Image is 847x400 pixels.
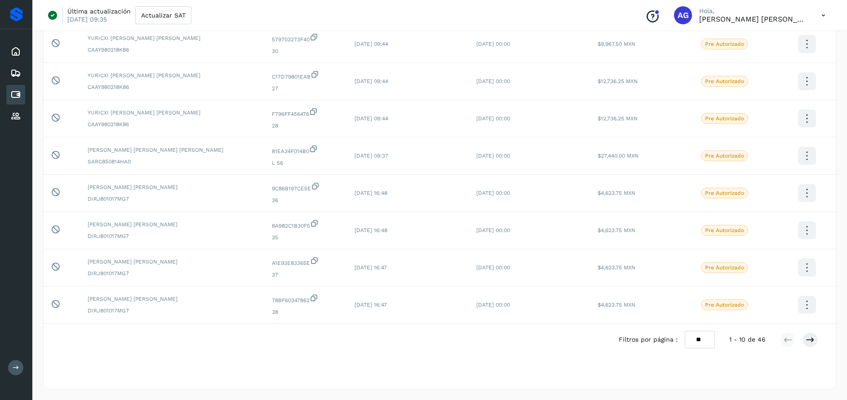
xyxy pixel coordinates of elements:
[272,159,340,167] span: L 56
[699,15,807,23] p: Abigail Gonzalez Leon
[598,153,639,159] span: $27,440.00 MXN
[729,335,766,344] span: 1 - 10 de 46
[272,219,340,230] span: 8A982C1B30F5
[272,308,340,316] span: 38
[705,264,744,271] p: Pre Autorizado
[88,158,257,166] span: SARC850814HA0
[6,63,25,83] div: Embarques
[272,47,340,55] span: 30
[6,42,25,62] div: Inicio
[705,78,744,84] p: Pre Autorizado
[88,220,257,229] span: [PERSON_NAME] [PERSON_NAME]
[88,232,257,240] span: DIRJ801017MG7
[355,302,387,308] span: [DATE] 16:47
[272,182,340,193] span: 9C86B197CE5E
[705,153,744,159] p: Pre Autorizado
[6,85,25,105] div: Cuentas por pagar
[88,258,257,266] span: [PERSON_NAME] [PERSON_NAME]
[88,34,257,42] span: YURICXI [PERSON_NAME] [PERSON_NAME]
[476,302,510,308] span: [DATE] 00:00
[598,190,635,196] span: $4,623.75 MXN
[355,264,387,271] span: [DATE] 16:47
[476,264,510,271] span: [DATE] 00:00
[272,84,340,92] span: 27
[355,115,388,122] span: [DATE] 09:44
[272,70,340,81] span: C17D79801EAB
[476,41,510,47] span: [DATE] 00:00
[705,302,744,308] p: Pre Autorizado
[476,190,510,196] span: [DATE] 00:00
[355,227,387,233] span: [DATE] 16:48
[88,46,257,54] span: CAAY980218K86
[705,227,744,233] p: Pre Autorizado
[272,256,340,267] span: A1E93E83365E
[476,115,510,122] span: [DATE] 00:00
[141,12,186,18] span: Actualizar SAT
[88,109,257,117] span: YURICXI [PERSON_NAME] [PERSON_NAME]
[88,120,257,128] span: CAAY980218K86
[598,302,635,308] span: $4,623.75 MXN
[705,115,744,122] p: Pre Autorizado
[619,335,678,344] span: Filtros por página :
[598,115,638,122] span: $12,736.25 MXN
[705,41,744,47] p: Pre Autorizado
[598,227,635,233] span: $4,623.75 MXN
[272,294,340,304] span: 78BF60347862
[598,41,635,47] span: $9,967.50 MXN
[6,106,25,126] div: Proveedores
[476,153,510,159] span: [DATE] 00:00
[705,190,744,196] p: Pre Autorizado
[67,7,131,15] p: Última actualización
[272,233,340,242] span: 35
[67,15,107,23] p: [DATE] 09:35
[272,107,340,118] span: F796FF456476
[272,271,340,279] span: 37
[699,7,807,15] p: Hola,
[272,122,340,130] span: 28
[598,264,635,271] span: $4,623.75 MXN
[272,33,340,44] span: 579703273F40
[272,196,340,204] span: 36
[355,190,387,196] span: [DATE] 16:48
[272,145,340,155] span: 81EA34F014B0
[88,71,257,79] span: YURICXI [PERSON_NAME] [PERSON_NAME]
[88,83,257,91] span: CAAY980218K86
[88,269,257,277] span: DIRJ801017MG7
[88,146,257,154] span: [PERSON_NAME] [PERSON_NAME] [PERSON_NAME]
[88,307,257,315] span: DIRJ801017MG7
[135,6,191,24] button: Actualizar SAT
[88,183,257,191] span: [PERSON_NAME] [PERSON_NAME]
[355,153,388,159] span: [DATE] 09:37
[355,78,388,84] span: [DATE] 09:44
[476,227,510,233] span: [DATE] 00:00
[88,295,257,303] span: [PERSON_NAME] [PERSON_NAME]
[355,41,388,47] span: [DATE] 09:44
[88,195,257,203] span: DIRJ801017MG7
[598,78,638,84] span: $12,736.25 MXN
[476,78,510,84] span: [DATE] 00:00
